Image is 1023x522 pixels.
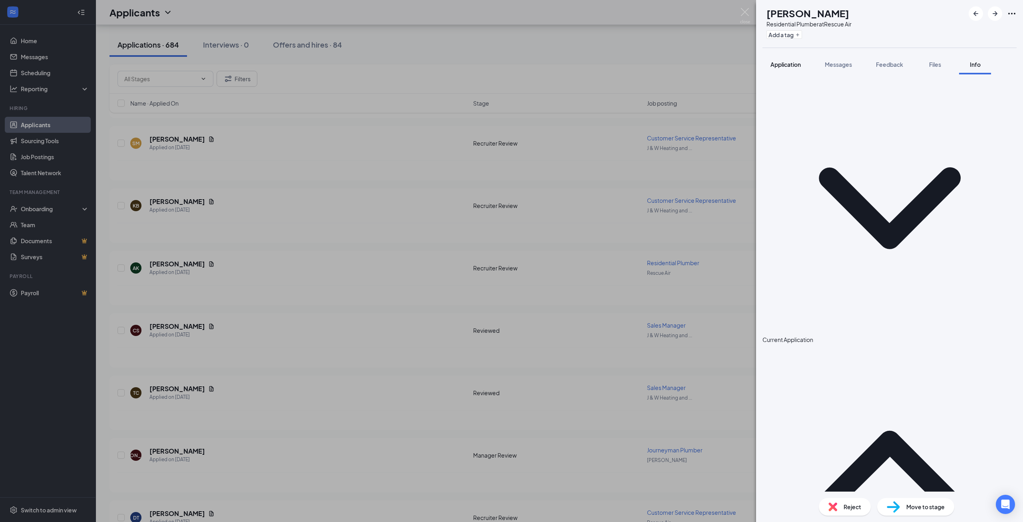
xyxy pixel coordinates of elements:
svg: ChevronDown [762,81,1017,335]
button: ArrowLeftNew [969,6,983,21]
button: ArrowRight [988,6,1002,21]
button: PlusAdd a tag [766,30,802,39]
div: Open Intercom Messenger [996,495,1015,514]
span: Files [929,61,941,68]
svg: Plus [795,32,800,37]
svg: ArrowLeftNew [971,9,981,18]
div: Residential Plumber at Rescue Air [766,20,852,28]
span: Feedback [876,61,903,68]
svg: Ellipses [1007,9,1017,18]
span: Move to stage [906,502,945,511]
span: Application [770,61,801,68]
svg: ArrowRight [990,9,1000,18]
span: Messages [825,61,852,68]
h1: [PERSON_NAME] [766,6,849,20]
span: Reject [844,502,861,511]
div: Current Application [762,335,1017,344]
span: Info [970,61,981,68]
